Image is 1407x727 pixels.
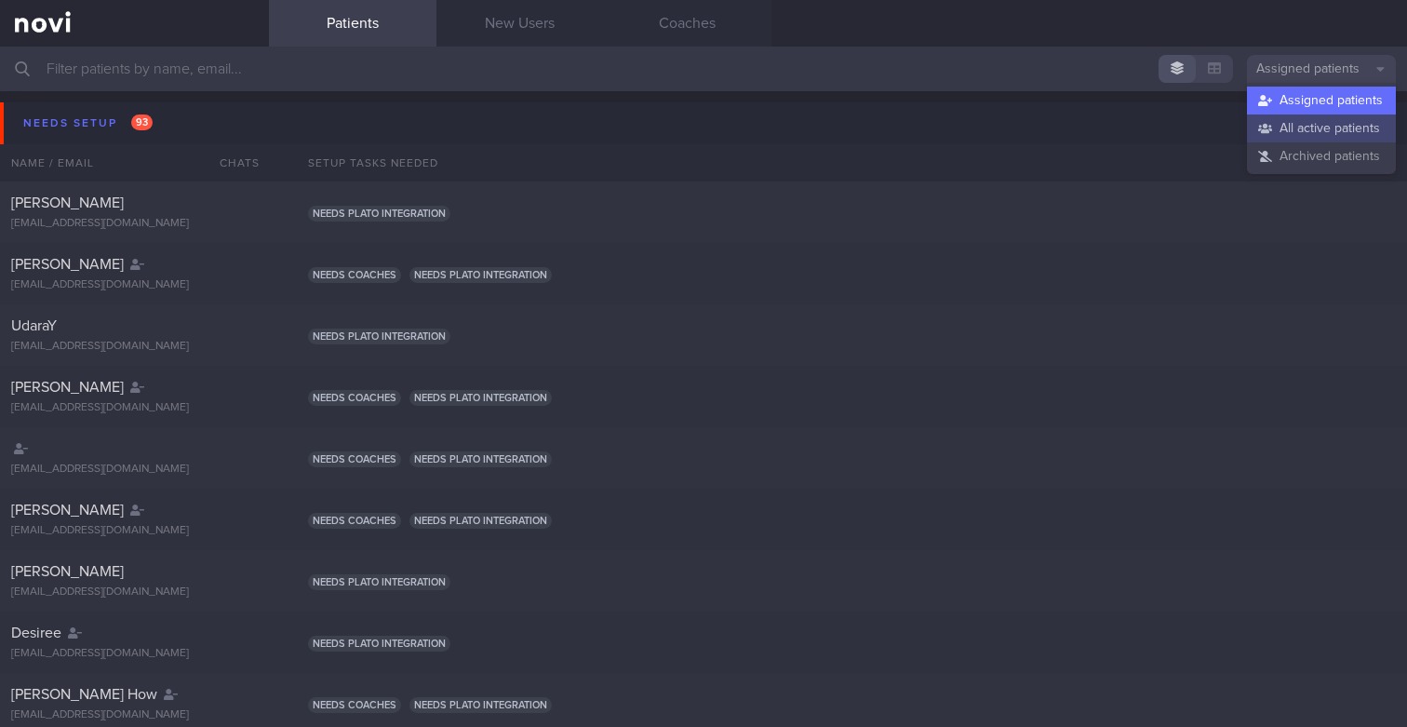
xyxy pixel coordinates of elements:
[11,647,258,661] div: [EMAIL_ADDRESS][DOMAIN_NAME]
[1247,55,1396,83] button: Assigned patients
[308,697,401,713] span: Needs coaches
[308,267,401,283] span: Needs coaches
[409,390,552,406] span: Needs plato integration
[308,451,401,467] span: Needs coaches
[11,687,157,702] span: [PERSON_NAME] How
[11,564,124,579] span: [PERSON_NAME]
[11,524,258,538] div: [EMAIL_ADDRESS][DOMAIN_NAME]
[11,401,258,415] div: [EMAIL_ADDRESS][DOMAIN_NAME]
[409,697,552,713] span: Needs plato integration
[11,708,258,722] div: [EMAIL_ADDRESS][DOMAIN_NAME]
[11,380,124,395] span: [PERSON_NAME]
[308,636,450,652] span: Needs plato integration
[11,340,258,354] div: [EMAIL_ADDRESS][DOMAIN_NAME]
[11,586,258,599] div: [EMAIL_ADDRESS][DOMAIN_NAME]
[194,144,269,182] div: Chats
[131,114,153,130] span: 93
[409,513,552,529] span: Needs plato integration
[11,195,124,210] span: [PERSON_NAME]
[11,626,61,640] span: Desiree
[11,217,258,231] div: [EMAIL_ADDRESS][DOMAIN_NAME]
[11,257,124,272] span: [PERSON_NAME]
[1247,114,1396,142] button: All active patients
[1247,87,1396,114] button: Assigned patients
[409,451,552,467] span: Needs plato integration
[308,574,450,590] span: Needs plato integration
[297,144,1407,182] div: Setup tasks needed
[11,503,124,518] span: [PERSON_NAME]
[11,318,57,333] span: UdaraY
[308,206,450,222] span: Needs plato integration
[1247,142,1396,170] button: Archived patients
[308,329,450,344] span: Needs plato integration
[11,278,258,292] div: [EMAIL_ADDRESS][DOMAIN_NAME]
[19,111,157,136] div: Needs setup
[11,463,258,477] div: [EMAIL_ADDRESS][DOMAIN_NAME]
[409,267,552,283] span: Needs plato integration
[308,513,401,529] span: Needs coaches
[308,390,401,406] span: Needs coaches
